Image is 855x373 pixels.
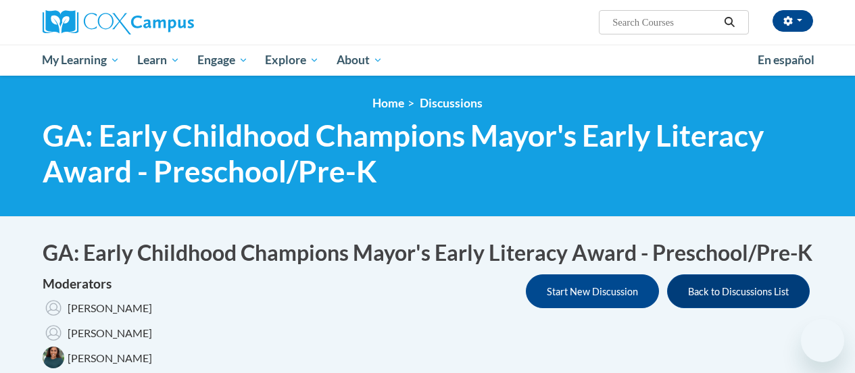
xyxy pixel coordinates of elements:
span: My Learning [42,52,120,68]
span: GA: Early Childhood Champions Mayor's Early Literacy Award - Preschool/Pre-K [43,118,813,189]
button: Search [719,14,739,30]
a: Learn [128,45,189,76]
h4: Moderators [43,274,239,294]
span: [PERSON_NAME] [68,301,152,314]
span: Learn [137,52,180,68]
button: Back to Discussions List [667,274,810,308]
span: En español [758,53,814,67]
a: My Learning [34,45,129,76]
a: Engage [189,45,257,76]
span: About [337,52,383,68]
span: Explore [265,52,319,68]
span: [PERSON_NAME] [68,326,152,339]
a: Cox Campus [43,10,286,34]
a: Explore [256,45,328,76]
a: About [328,45,391,76]
img: Zehra Ozturk [43,297,64,318]
div: Main menu [32,45,823,76]
span: Engage [197,52,248,68]
img: Beryl Otumfuor [43,322,64,343]
h1: GA: Early Childhood Champions Mayor's Early Literacy Award - Preschool/Pre-K [43,238,813,268]
a: Home [372,96,404,110]
iframe: Button to launch messaging window [801,319,844,362]
span: [PERSON_NAME] [68,351,152,364]
button: Start New Discussion [526,274,659,308]
img: Shonta Lyons [43,347,64,368]
span: Discussions [420,96,483,110]
a: En español [749,46,823,74]
img: Cox Campus [43,10,194,34]
input: Search Courses [611,14,719,30]
button: Account Settings [773,10,813,32]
